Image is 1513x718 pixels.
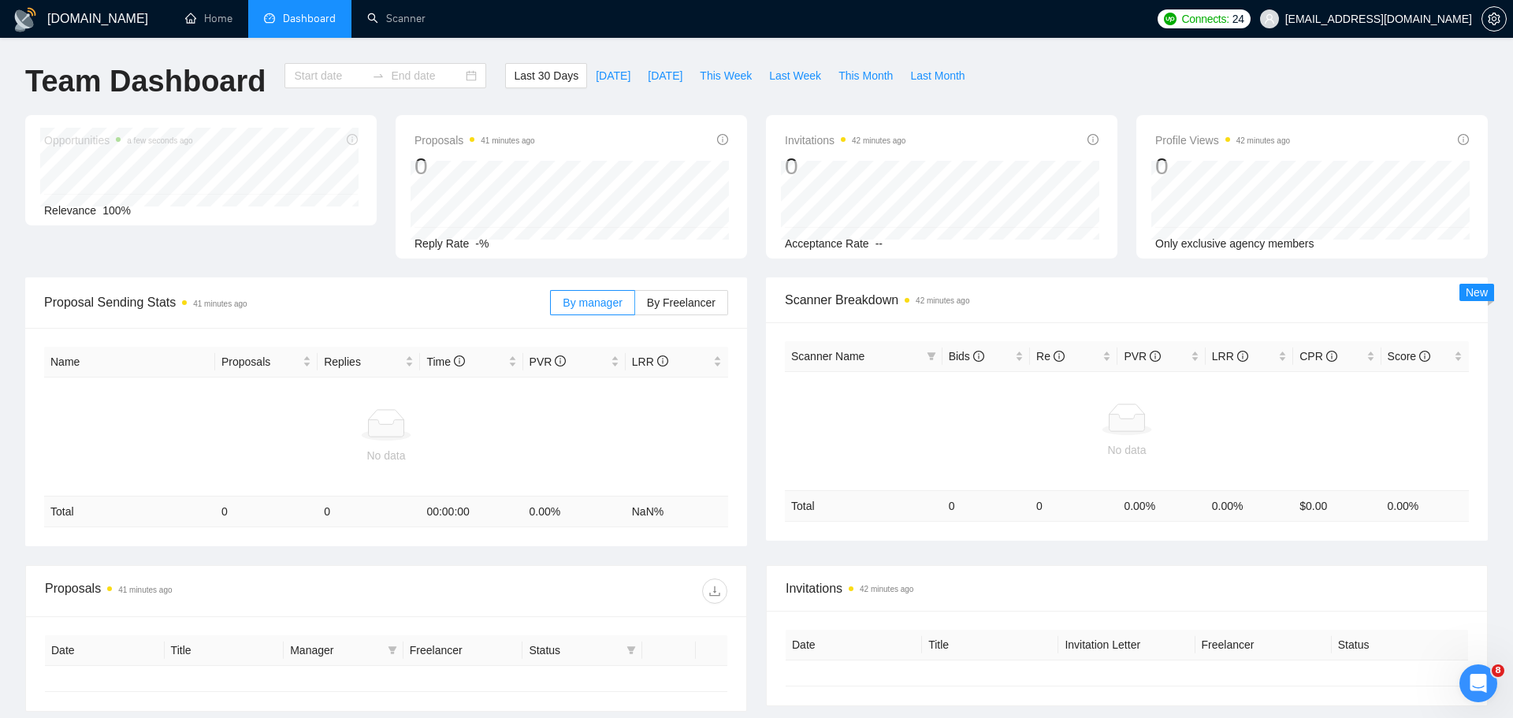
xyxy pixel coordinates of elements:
span: swap-right [372,69,385,82]
button: This Week [691,63,760,88]
span: info-circle [1419,351,1430,362]
button: Last Month [901,63,973,88]
th: Date [45,635,165,666]
img: logo [13,7,38,32]
time: 42 minutes ago [1236,136,1290,145]
time: 42 minutes ago [852,136,905,145]
th: Replies [318,347,420,378]
span: download [703,585,727,597]
button: Last Week [760,63,830,88]
button: [DATE] [639,63,691,88]
time: 41 minutes ago [481,136,534,145]
th: Date [786,630,922,660]
div: 0 [1155,151,1290,181]
h1: Team Dashboard [25,63,266,100]
span: 8 [1492,664,1504,677]
span: info-circle [1087,134,1099,145]
span: This Month [838,67,893,84]
th: Title [922,630,1058,660]
time: 42 minutes ago [916,296,969,305]
div: No data [50,447,722,464]
span: info-circle [454,355,465,366]
button: download [702,578,727,604]
th: Manager [284,635,403,666]
th: Status [1332,630,1468,660]
span: Score [1388,350,1430,363]
td: $ 0.00 [1293,490,1381,521]
span: Bids [949,350,984,363]
span: info-circle [1150,351,1161,362]
span: LRR [632,355,668,368]
span: filter [927,352,936,361]
span: Dashboard [283,12,336,25]
span: Replies [324,353,402,370]
span: info-circle [1458,134,1469,145]
span: By Freelancer [647,296,716,309]
span: Time [426,355,464,368]
span: [DATE] [596,67,630,84]
span: Proposals [414,131,535,150]
button: [DATE] [587,63,639,88]
td: 0.00 % [1206,490,1293,521]
td: 0 [1030,490,1117,521]
span: Acceptance Rate [785,237,869,250]
span: Reply Rate [414,237,469,250]
span: filter [388,645,397,655]
span: 24 [1232,10,1244,28]
span: New [1466,286,1488,299]
span: info-circle [1237,351,1248,362]
span: Only exclusive agency members [1155,237,1314,250]
div: 0 [785,151,905,181]
span: Last Week [769,67,821,84]
img: upwork-logo.png [1164,13,1177,25]
td: Total [44,497,215,527]
th: Proposals [215,347,318,378]
span: Last 30 Days [514,67,578,84]
td: 0.00 % [1117,490,1205,521]
span: 100% [102,204,131,217]
span: user [1264,13,1275,24]
iframe: Intercom live chat [1459,664,1497,702]
span: This Week [700,67,752,84]
span: dashboard [264,13,275,24]
span: Status [529,642,620,659]
span: Relevance [44,204,96,217]
span: setting [1482,13,1506,25]
span: info-circle [973,351,984,362]
td: 0.00 % [523,497,626,527]
span: filter [385,638,400,662]
button: Last 30 Days [505,63,587,88]
td: 00:00:00 [420,497,522,527]
span: Proposal Sending Stats [44,292,550,312]
span: -- [875,237,883,250]
span: By manager [563,296,622,309]
th: Freelancer [1195,630,1332,660]
span: Re [1036,350,1065,363]
span: filter [626,645,636,655]
span: to [372,69,385,82]
div: No data [791,441,1463,459]
td: Total [785,490,942,521]
span: info-circle [555,355,566,366]
th: Invitation Letter [1058,630,1195,660]
a: setting [1481,13,1507,25]
span: Scanner Breakdown [785,290,1469,310]
a: homeHome [185,12,232,25]
span: filter [924,344,939,368]
span: Connects: [1181,10,1229,28]
span: LRR [1212,350,1248,363]
span: Scanner Name [791,350,864,363]
div: Proposals [45,578,386,604]
th: Freelancer [403,635,523,666]
span: [DATE] [648,67,682,84]
td: 0 [318,497,420,527]
span: info-circle [1054,351,1065,362]
time: 41 minutes ago [118,586,172,594]
span: -% [475,237,489,250]
td: 0 [942,490,1030,521]
span: CPR [1299,350,1336,363]
span: Profile Views [1155,131,1290,150]
time: 41 minutes ago [193,299,247,308]
button: setting [1481,6,1507,32]
span: filter [623,638,639,662]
